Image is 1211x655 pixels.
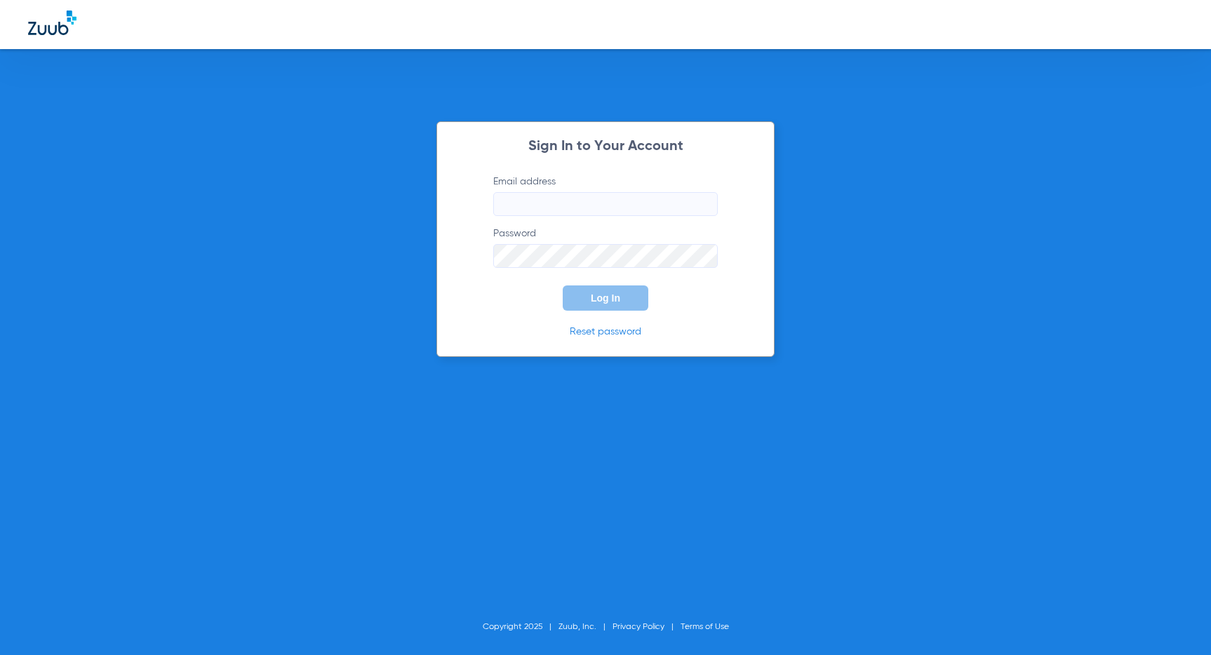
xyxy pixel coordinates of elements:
input: Password [493,244,718,268]
input: Email address [493,192,718,216]
a: Privacy Policy [613,623,664,631]
label: Email address [493,175,718,216]
button: Log In [563,285,648,311]
a: Terms of Use [681,623,729,631]
a: Reset password [570,327,641,337]
li: Zuub, Inc. [558,620,613,634]
span: Log In [591,292,620,304]
label: Password [493,227,718,268]
li: Copyright 2025 [483,620,558,634]
h2: Sign In to Your Account [472,140,739,154]
img: Zuub Logo [28,11,76,35]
